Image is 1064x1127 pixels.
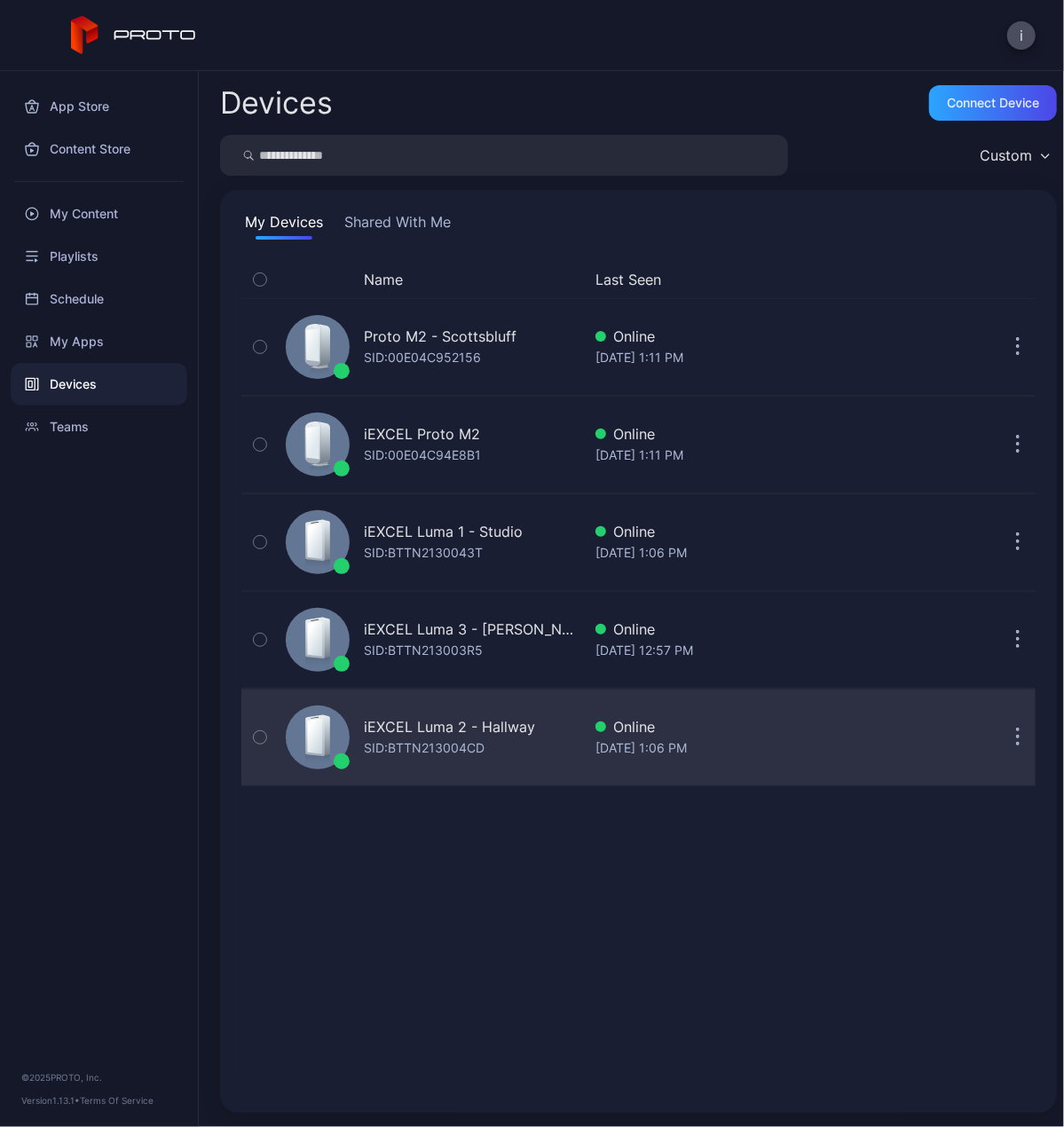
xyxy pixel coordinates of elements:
[11,363,187,406] a: Devices
[364,326,516,347] div: Proto M2 - Scottsbluff
[11,128,187,170] a: Content Store
[11,278,187,320] a: Schedule
[11,235,187,278] a: Playlists
[364,716,535,737] div: iEXCEL Luma 2 - Hallway
[595,619,950,640] div: Online
[595,326,950,347] div: Online
[1000,269,1036,290] div: Options
[364,347,481,368] div: SID: 00E04C952156
[364,640,483,661] div: SID: BTTN213003R5
[11,85,187,128] a: App Store
[341,211,454,240] button: Shared With Me
[220,87,333,119] h2: Devices
[958,269,979,290] div: Update Device
[241,211,327,240] button: My Devices
[1007,21,1036,50] button: i
[21,1070,177,1084] div: © 2025 PROTO, Inc.
[11,320,187,363] a: My Apps
[11,193,187,235] a: My Content
[364,269,403,290] button: Name
[595,640,950,661] div: [DATE] 12:57 PM
[595,347,950,368] div: [DATE] 1:11 PM
[364,737,485,759] div: SID: BTTN213004CD
[929,85,1057,121] button: Connect device
[595,423,950,445] div: Online
[595,521,950,542] div: Online
[971,135,1057,176] button: Custom
[80,1095,154,1106] a: Terms Of Service
[595,716,950,737] div: Online
[364,619,581,640] div: iEXCEL Luma 3 - [PERSON_NAME]
[11,406,187,448] a: Teams
[595,542,950,563] div: [DATE] 1:06 PM
[364,423,480,445] div: iEXCEL Proto M2
[947,96,1039,110] div: Connect device
[21,1095,80,1106] span: Version 1.13.1 •
[364,521,523,542] div: iEXCEL Luma 1 - Studio
[595,737,950,759] div: [DATE] 1:06 PM
[595,445,950,466] div: [DATE] 1:11 PM
[595,269,943,290] button: Last Seen
[364,445,481,466] div: SID: 00E04C94E8B1
[364,542,483,563] div: SID: BTTN2130043T
[980,146,1032,164] div: Custom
